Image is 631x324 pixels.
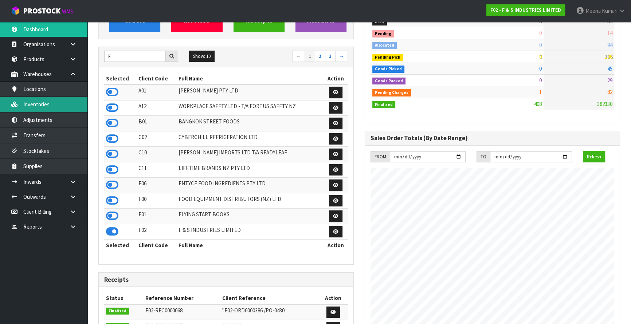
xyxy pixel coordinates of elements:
[305,51,315,62] a: 1
[222,307,285,314] span: "F02-ORD0000386 /PO-0430
[372,54,403,61] span: Pending Pick
[315,51,325,62] a: 2
[585,7,601,14] span: Meena
[539,53,542,60] span: 0
[607,77,612,84] span: 29
[372,78,405,85] span: Goods Packed
[597,100,612,107] span: 382330
[104,73,137,84] th: Selected
[371,151,390,163] div: FROM
[220,292,318,304] th: Client Reference
[137,162,177,178] td: C11
[177,73,324,84] th: Full Name
[602,7,618,14] span: Kumari
[607,29,612,36] span: 14
[11,6,20,15] img: cube-alt.png
[177,84,324,100] td: [PERSON_NAME] PTY LTD
[490,7,561,13] strong: F02 - F & S INDUSTRIES LIMITED
[539,88,542,95] span: 1
[177,147,324,162] td: [PERSON_NAME] IMPORTS LTD T/A READYLEAF
[177,116,324,131] td: BANGKOK STREET FOODS
[607,88,612,95] span: 82
[137,147,177,162] td: C10
[137,209,177,224] td: F01
[539,65,542,72] span: 0
[104,292,144,304] th: Status
[372,66,404,73] span: Goods Picked
[539,29,542,36] span: 0
[62,8,73,15] small: WMS
[137,100,177,116] td: A12
[325,51,336,62] a: 3
[372,101,395,108] span: Finalised
[605,18,612,25] span: 139
[137,178,177,193] td: E06
[605,53,612,60] span: 196
[372,89,411,96] span: Pending Charges
[371,135,614,142] h3: Sales Order Totals (By Date Range)
[144,292,220,304] th: Reference Number
[583,151,605,163] button: Refresh
[477,151,490,163] div: TO
[106,308,129,315] span: Finalised
[104,240,137,251] th: Selected
[177,224,324,240] td: F & S INDUSTRIES LIMITED
[607,65,612,72] span: 45
[23,6,60,16] span: ProStock
[232,51,348,63] nav: Page navigation
[177,100,324,116] td: WORKPLACE SAFETY LTD - T/A FORTUS SAFETY NZ
[539,42,542,48] span: 0
[145,307,183,314] span: F02-REC0000068
[137,116,177,131] td: B01
[177,162,324,178] td: LIFETIME BRANDS NZ PTY LTD
[137,131,177,147] td: C02
[189,51,215,62] button: Show: 10
[372,42,397,49] span: Allocated
[137,224,177,240] td: F02
[177,193,324,209] td: FOOD EQUIPMENT DISTRIBUTORS (NZ) LTD
[324,240,348,251] th: Action
[292,51,305,62] a: ←
[177,131,324,147] td: CYBERCHILL REFRIGERATION LTD
[177,240,324,251] th: Full Name
[137,84,177,100] td: A01
[539,18,542,25] span: 0
[177,178,324,193] td: ENTYCE FOOD INGREDIENTS PTY LTD
[372,30,394,37] span: Pending
[104,276,348,283] h3: Receipts
[137,193,177,209] td: F00
[104,51,166,62] input: Search clients
[324,73,348,84] th: Action
[335,51,348,62] a: →
[607,42,612,48] span: 94
[137,73,177,84] th: Client Code
[177,209,324,224] td: FLYING START BOOKS
[318,292,348,304] th: Action
[137,240,177,251] th: Client Code
[534,100,542,107] span: 408
[539,77,542,84] span: 0
[486,4,565,16] a: F02 - F & S INDUSTRIES LIMITED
